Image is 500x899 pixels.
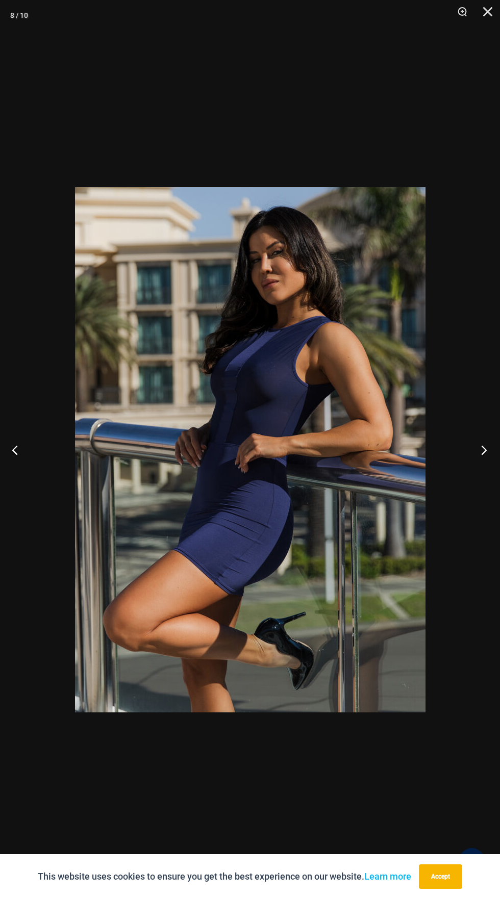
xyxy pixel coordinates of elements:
p: This website uses cookies to ensure you get the best experience on our website. [38,869,411,884]
div: 8 / 10 [10,8,28,23]
a: Learn more [364,871,411,882]
button: Next [462,424,500,475]
img: Desire Me Navy 5192 Dress 13 [75,187,426,712]
button: Accept [419,864,462,889]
